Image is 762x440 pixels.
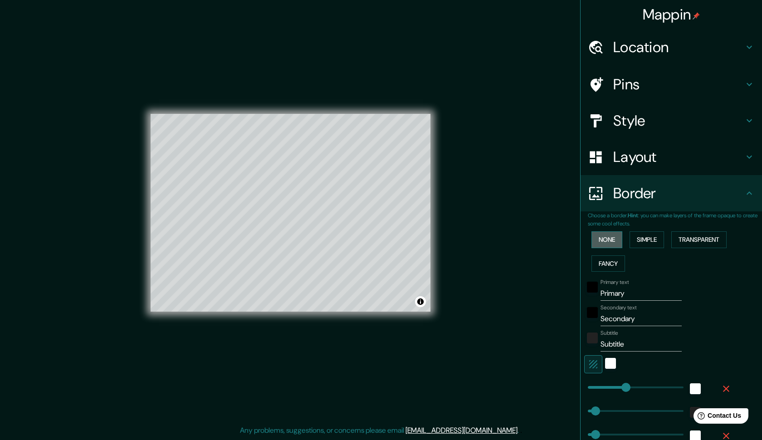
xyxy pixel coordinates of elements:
button: white [605,358,616,369]
h4: Border [613,184,744,202]
button: Transparent [671,231,727,248]
div: Border [581,175,762,211]
div: . [519,425,520,436]
label: Primary text [601,279,629,286]
a: [EMAIL_ADDRESS][DOMAIN_NAME] [405,425,518,435]
button: None [591,231,622,248]
h4: Mappin [643,5,700,24]
h4: Location [613,38,744,56]
div: Layout [581,139,762,175]
iframe: Help widget launcher [681,405,752,430]
b: Hint [628,212,638,219]
h4: Style [613,112,744,130]
p: Any problems, suggestions, or concerns please email . [240,425,519,436]
label: Subtitle [601,329,618,337]
button: Toggle attribution [415,296,426,307]
button: color-222222 [587,332,598,343]
div: Location [581,29,762,65]
button: black [587,282,598,293]
button: Simple [630,231,664,248]
button: white [690,383,701,394]
div: Pins [581,66,762,103]
p: Choose a border. : you can make layers of the frame opaque to create some cool effects. [588,211,762,228]
div: . [520,425,522,436]
div: Style [581,103,762,139]
img: pin-icon.png [693,12,700,20]
h4: Layout [613,148,744,166]
label: Secondary text [601,304,637,312]
button: Fancy [591,255,625,272]
h4: Pins [613,75,744,93]
button: black [587,307,598,318]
